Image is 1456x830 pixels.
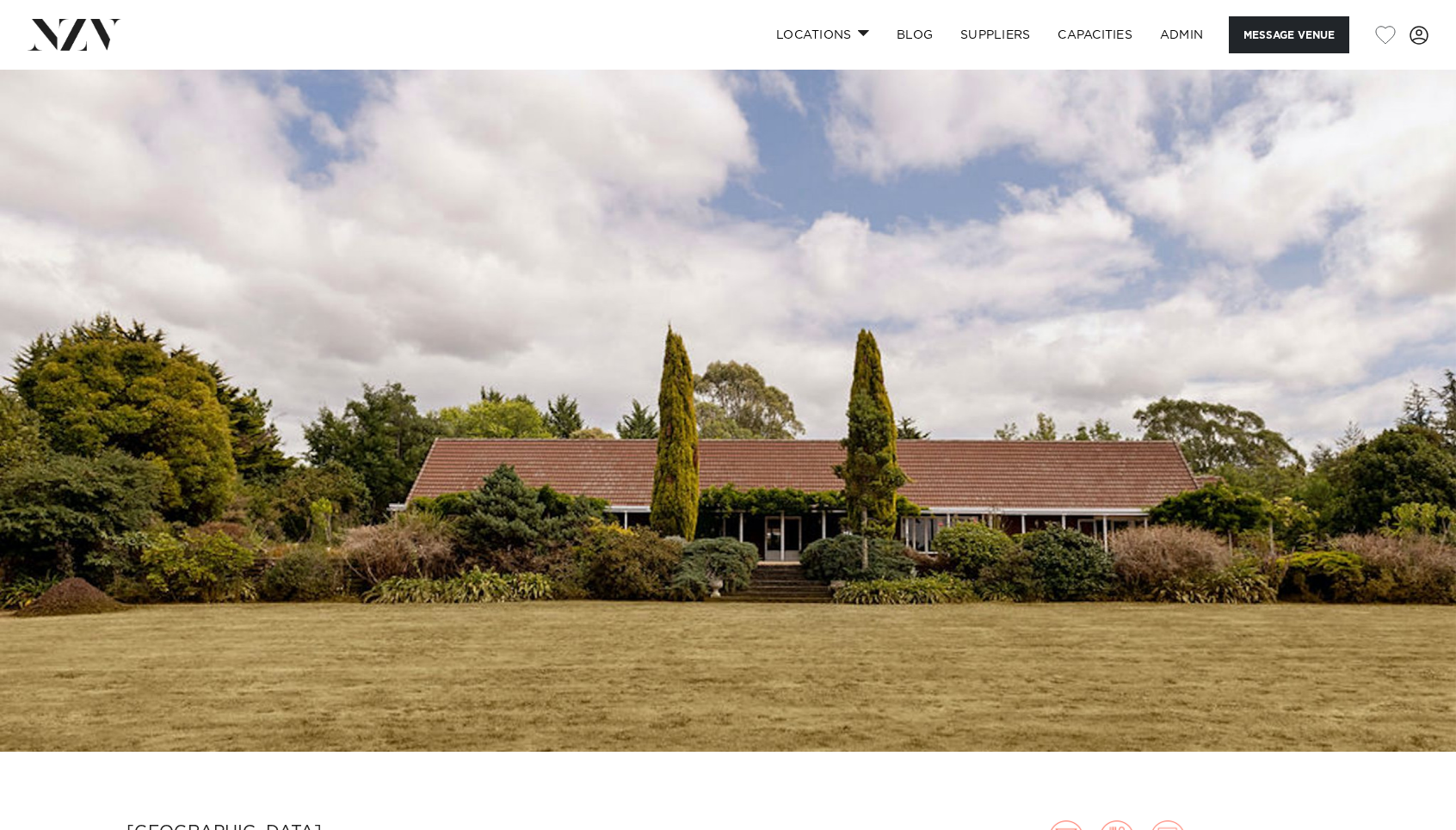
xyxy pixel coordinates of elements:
img: nzv-logo.png [28,19,121,50]
a: Locations [762,16,883,53]
a: BLOG [883,16,947,53]
a: ADMIN [1146,16,1217,53]
a: Capacities [1044,16,1146,53]
button: Message Venue [1229,16,1349,53]
a: SUPPLIERS [947,16,1044,53]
